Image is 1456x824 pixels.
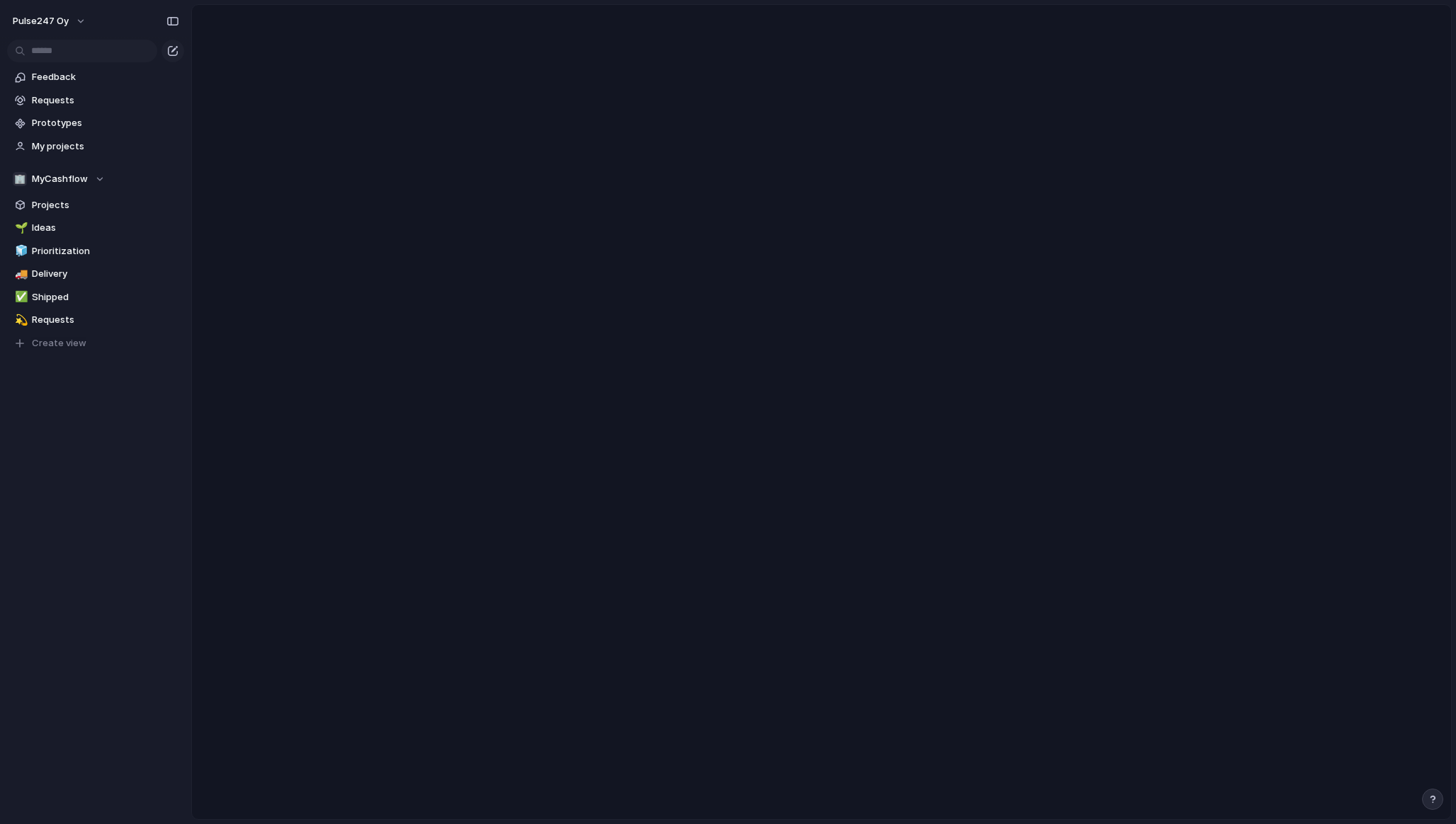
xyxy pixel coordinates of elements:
span: MyCashflow [32,172,88,186]
span: Ideas [32,221,179,235]
button: 🌱 [13,221,27,235]
button: 🏢MyCashflow [7,168,184,190]
div: 💫 [15,312,25,328]
a: Prototypes [7,113,184,134]
a: 🌱Ideas [7,217,184,239]
button: 💫 [13,313,27,327]
span: Delivery [32,267,179,281]
span: Projects [32,198,179,212]
a: My projects [7,136,184,157]
span: Requests [32,313,179,327]
a: Projects [7,195,184,216]
button: ✅ [13,290,27,304]
div: ✅ [15,289,25,305]
span: Shipped [32,290,179,304]
a: ✅Shipped [7,287,184,308]
a: 🧊Prioritization [7,241,184,262]
span: Prioritization [32,244,179,258]
button: Create view [7,333,184,354]
a: Requests [7,90,184,111]
span: My projects [32,139,179,154]
a: 💫Requests [7,309,184,331]
div: 🧊 [15,243,25,259]
span: Prototypes [32,116,179,130]
button: Pulse247 Oy [6,10,93,33]
a: Feedback [7,67,184,88]
button: 🚚 [13,267,27,281]
span: Pulse247 Oy [13,14,69,28]
button: 🧊 [13,244,27,258]
a: 🚚Delivery [7,263,184,285]
span: Create view [32,336,86,350]
div: 🚚 [15,266,25,282]
span: Requests [32,93,179,108]
div: 🏢 [13,172,27,186]
div: 🌱 [15,220,25,236]
span: Feedback [32,70,179,84]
